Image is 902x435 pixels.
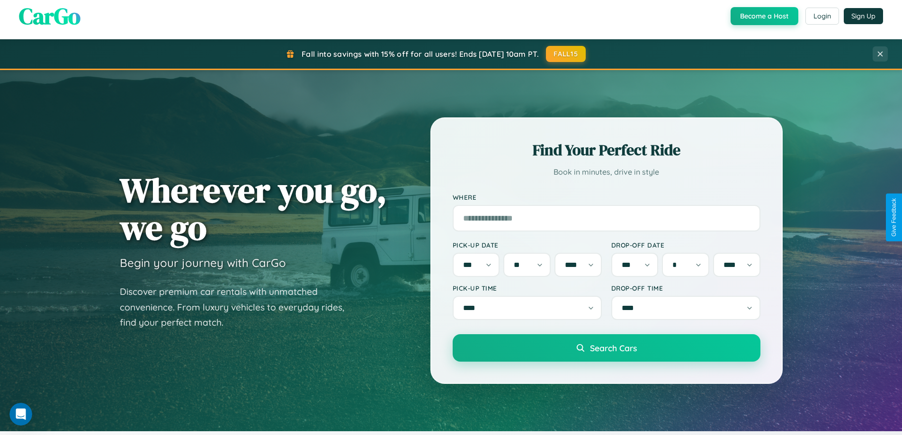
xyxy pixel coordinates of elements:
button: Become a Host [731,7,798,25]
label: Drop-off Time [611,284,760,292]
span: Fall into savings with 15% off for all users! Ends [DATE] 10am PT. [302,49,539,59]
button: Sign Up [844,8,883,24]
span: CarGo [19,0,80,32]
label: Pick-up Time [453,284,602,292]
iframe: Intercom live chat [9,403,32,426]
div: Give Feedback [891,198,897,237]
p: Discover premium car rentals with unmatched convenience. From luxury vehicles to everyday rides, ... [120,284,357,330]
span: Search Cars [590,343,637,353]
h2: Find Your Perfect Ride [453,140,760,160]
label: Pick-up Date [453,241,602,249]
h1: Wherever you go, we go [120,171,387,246]
button: Login [805,8,839,25]
button: Search Cars [453,334,760,362]
p: Book in minutes, drive in style [453,165,760,179]
h3: Begin your journey with CarGo [120,256,286,270]
label: Drop-off Date [611,241,760,249]
button: FALL15 [546,46,586,62]
label: Where [453,193,760,201]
